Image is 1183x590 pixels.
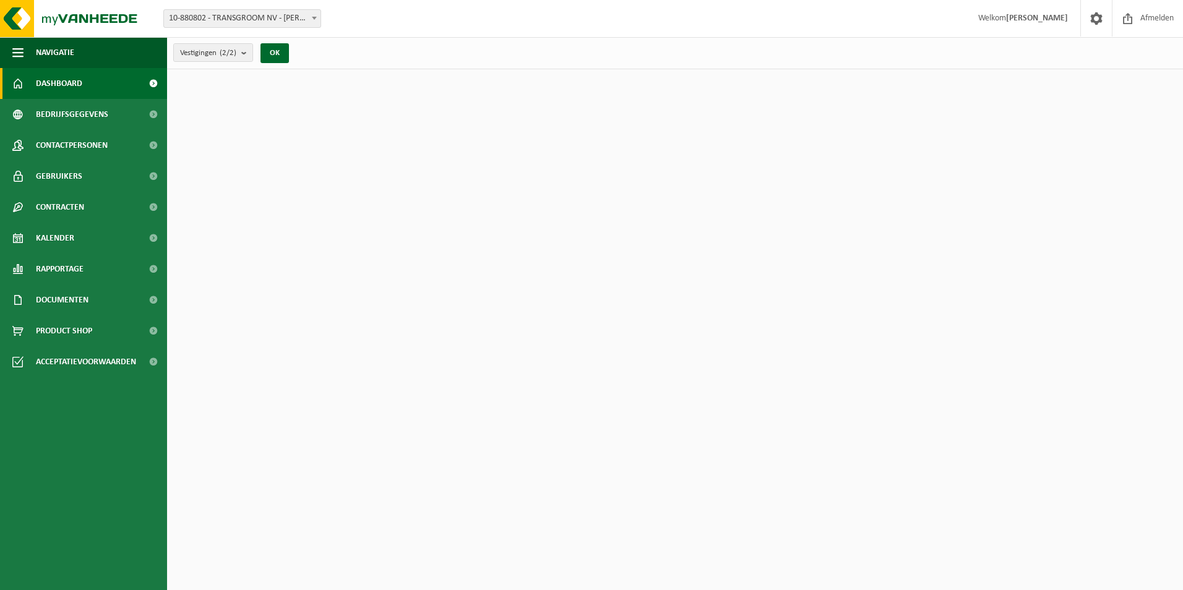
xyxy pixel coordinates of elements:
[260,43,289,63] button: OK
[36,99,108,130] span: Bedrijfsgegevens
[220,49,236,57] count: (2/2)
[173,43,253,62] button: Vestigingen(2/2)
[36,192,84,223] span: Contracten
[36,68,82,99] span: Dashboard
[36,130,108,161] span: Contactpersonen
[36,284,88,315] span: Documenten
[36,315,92,346] span: Product Shop
[36,254,84,284] span: Rapportage
[1006,14,1068,23] strong: [PERSON_NAME]
[164,10,320,27] span: 10-880802 - TRANSGROOM NV - MOEN
[180,44,236,62] span: Vestigingen
[163,9,321,28] span: 10-880802 - TRANSGROOM NV - MOEN
[36,37,74,68] span: Navigatie
[36,161,82,192] span: Gebruikers
[36,346,136,377] span: Acceptatievoorwaarden
[36,223,74,254] span: Kalender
